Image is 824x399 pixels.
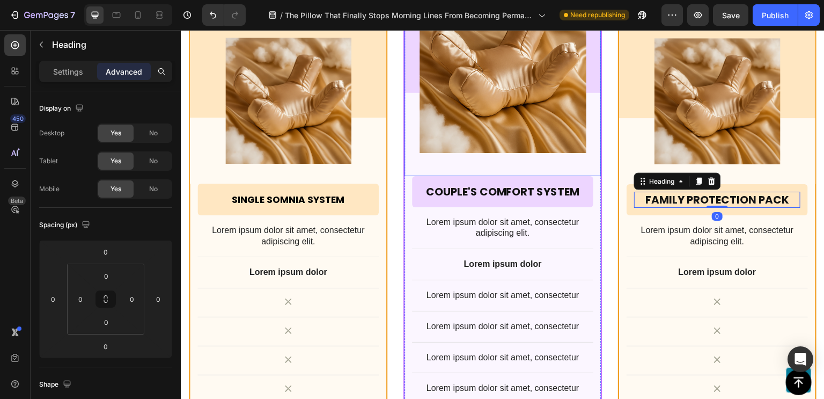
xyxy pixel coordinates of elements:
p: Lorem ipsum dolor sit amet, consectetur adipiscing elit. [232,187,411,209]
span: Yes [111,156,121,166]
div: Open Intercom Messenger [788,346,813,372]
input: 0 [150,291,166,307]
div: Spacing (px) [39,218,92,233]
input: 0px [95,314,117,330]
input: 0 [45,291,61,307]
span: No [149,184,158,194]
a: Somnia Posture Beauty Pillow + Free Pillow Case [45,8,171,134]
p: Lorem ipsum dolor sit amet, consectetur [232,322,411,333]
div: Desktop [39,128,64,138]
span: Yes [111,128,121,138]
div: Tablet [39,156,58,166]
span: No [149,156,158,166]
input: 0px [72,291,89,307]
h2: Couple's Comfort System [239,154,405,170]
button: 7 [4,4,80,26]
input: 0 [95,244,116,260]
input: 0px [124,291,140,307]
p: Lorem ipsum dolor [18,237,197,248]
iframe: Design area [181,30,824,399]
p: Advanced [106,66,142,77]
div: 0 [531,182,542,191]
p: Heading [52,38,168,51]
p: Lorem ipsum dolor sit amet, consectetur [232,260,411,271]
span: No [149,128,158,138]
input: 0px [95,268,117,284]
p: Lorem ipsum dolor [447,237,626,248]
div: Publish [762,10,789,21]
p: Lorem ipsum dolor sit amet, consectetur adipiscing elit. [18,195,197,217]
div: Beta [8,197,26,205]
div: Display on [39,101,86,116]
div: Shape [39,378,73,392]
p: 7 [70,9,75,21]
button: Save [713,4,748,26]
div: Heading [467,147,496,156]
p: Lorem ipsum dolor sit amet, consectetur [232,291,411,302]
span: Need republishing [570,10,625,20]
div: Mobile [39,184,60,194]
p: Settings [53,66,83,77]
div: 450 [10,114,26,123]
button: Publish [753,4,798,26]
span: / [280,10,283,21]
span: The Pillow That Finally Stops Morning Lines From Becoming Permanent Wrinkles [285,10,534,21]
span: Save [722,11,740,20]
h2: Family Protection Pack [453,162,620,178]
span: Yes [111,184,121,194]
p: Lorem ipsum dolor sit amet, consectetur adipiscing elit. [447,195,626,217]
p: Lorem ipsum dolor [232,229,411,240]
div: Undo/Redo [202,4,246,26]
strong: Single Somnia System [51,163,164,176]
a: Somnia Posture Beauty Pillow + Free Pillow Case [474,8,600,134]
